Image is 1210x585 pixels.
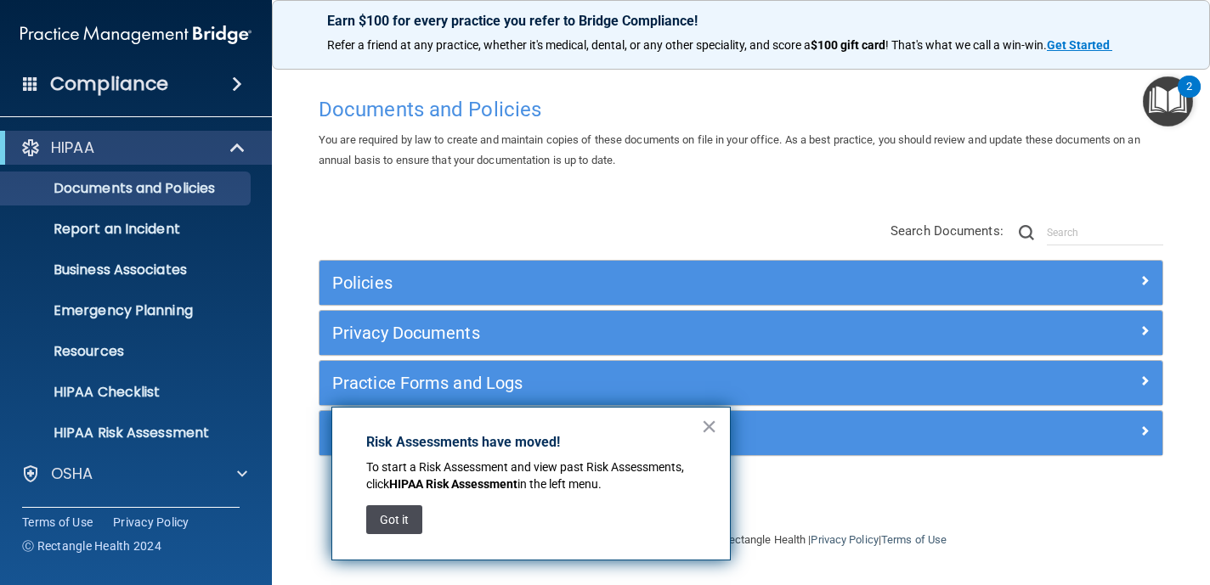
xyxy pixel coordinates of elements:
strong: Risk Assessments have moved! [366,434,560,450]
a: Terms of Use [881,533,947,546]
p: PCI [51,504,75,525]
strong: $100 gift card [811,38,885,52]
span: Search Documents: [891,223,1004,239]
span: Refer a friend at any practice, whether it's medical, dental, or any other speciality, and score a [327,38,811,52]
h5: Policies [332,273,939,292]
strong: HIPAA Risk Assessment [389,477,517,491]
span: You are required by law to create and maintain copies of these documents on file in your office. ... [319,133,1140,166]
p: HIPAA Checklist [11,384,243,401]
p: OSHA [51,464,93,484]
p: HIPAA [51,138,94,158]
p: Report an Incident [11,221,243,238]
button: Close [701,413,717,440]
p: Business Associates [11,262,243,278]
span: in the left menu. [517,477,602,491]
span: To start a Risk Assessment and view past Risk Assessments, click [366,460,687,491]
h4: Documents and Policies [319,98,1163,121]
p: Emergency Planning [11,302,243,319]
strong: Get Started [1047,38,1110,52]
span: Ⓒ Rectangle Health 2024 [22,537,161,554]
img: ic-search.3b580494.png [1019,225,1034,240]
img: PMB logo [20,18,252,52]
button: Got it [366,505,422,534]
h5: Privacy Documents [332,323,939,342]
p: Earn $100 for every practice you refer to Bridge Compliance! [327,13,1155,29]
input: Search [1047,220,1163,245]
span: ! That's what we call a win-win. [885,38,1047,52]
button: Open Resource Center, 2 new notifications [1143,76,1193,127]
div: 2 [1186,87,1192,109]
a: Terms of Use [22,514,93,531]
p: Resources [11,343,243,360]
a: Privacy Policy [113,514,189,531]
p: HIPAA Risk Assessment [11,425,243,442]
h4: Compliance [50,72,168,96]
div: Copyright © All rights reserved 2025 @ Rectangle Health | | [431,513,1051,567]
a: Privacy Policy [811,533,878,546]
p: Documents and Policies [11,180,243,197]
h5: Practice Forms and Logs [332,374,939,392]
